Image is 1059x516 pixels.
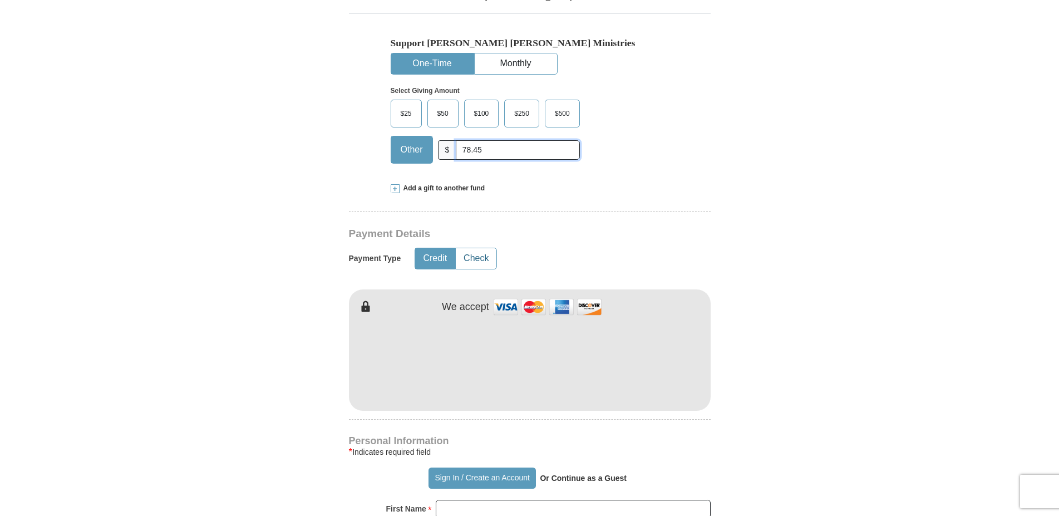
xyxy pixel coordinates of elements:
[475,53,557,74] button: Monthly
[391,87,460,95] strong: Select Giving Amount
[395,105,417,122] span: $25
[540,474,627,483] strong: Or Continue as a Guest
[428,468,536,489] button: Sign In / Create an Account
[391,37,669,49] h5: Support [PERSON_NAME] [PERSON_NAME] Ministries
[349,436,711,445] h4: Personal Information
[349,254,401,263] h5: Payment Type
[432,105,454,122] span: $50
[349,228,633,240] h3: Payment Details
[456,140,579,160] input: Other Amount
[415,248,455,269] button: Credit
[509,105,535,122] span: $250
[395,141,428,158] span: Other
[549,105,575,122] span: $500
[438,140,457,160] span: $
[349,445,711,459] div: Indicates required field
[391,53,474,74] button: One-Time
[442,301,489,313] h4: We accept
[492,295,603,319] img: credit cards accepted
[400,184,485,193] span: Add a gift to another fund
[456,248,496,269] button: Check
[469,105,495,122] span: $100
